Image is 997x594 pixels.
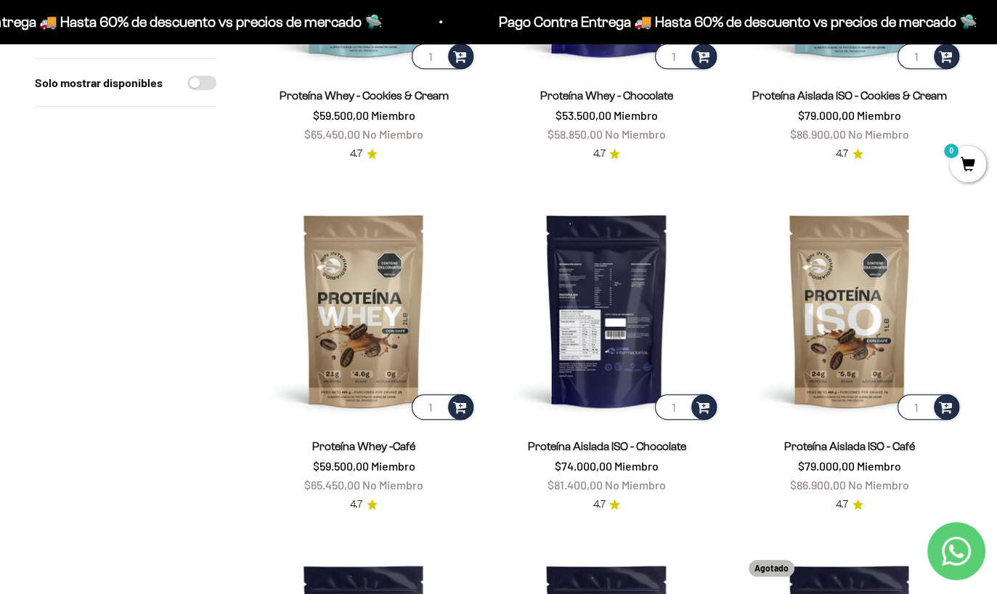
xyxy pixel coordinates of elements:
[836,146,848,162] span: 4.7
[593,497,605,513] span: 4.7
[350,146,378,162] a: 4.74.7 de 5.0 estrellas
[857,459,901,473] span: Miembro
[548,478,603,492] span: $81.400,00
[752,89,947,102] a: Proteína Aislada ISO - Cookies & Cream
[406,10,884,33] p: Pago Contra Entrega 🚚 Hasta 60% de descuento vs precios de mercado 🛸
[857,108,901,122] span: Miembro
[950,158,986,174] a: 0
[556,108,611,122] span: $53.500,00
[527,440,685,452] a: Proteína Aislada ISO - Chocolate
[280,89,449,102] a: Proteína Whey - Cookies & Cream
[304,127,360,141] span: $65.450,00
[494,198,719,423] img: Proteína Aislada ISO - Chocolate
[614,459,659,473] span: Miembro
[784,440,915,452] a: Proteína Aislada ISO - Café
[555,459,612,473] span: $74.000,00
[350,497,362,513] span: 4.7
[593,146,620,162] a: 4.74.7 de 5.0 estrellas
[848,127,909,141] span: No Miembro
[362,478,423,492] span: No Miembro
[790,127,846,141] span: $86.900,00
[943,142,960,160] mark: 0
[548,127,603,141] span: $58.850,00
[362,127,423,141] span: No Miembro
[313,459,369,473] span: $59.500,00
[350,146,362,162] span: 4.7
[371,108,415,122] span: Miembro
[313,108,369,122] span: $59.500,00
[593,146,605,162] span: 4.7
[848,478,909,492] span: No Miembro
[605,127,666,141] span: No Miembro
[304,478,360,492] span: $65.450,00
[798,108,855,122] span: $79.000,00
[836,497,848,513] span: 4.7
[540,89,673,102] a: Proteína Whey - Chocolate
[836,146,863,162] a: 4.74.7 de 5.0 estrellas
[371,459,415,473] span: Miembro
[350,497,378,513] a: 4.74.7 de 5.0 estrellas
[836,497,863,513] a: 4.74.7 de 5.0 estrellas
[593,497,620,513] a: 4.74.7 de 5.0 estrellas
[798,459,855,473] span: $79.000,00
[614,108,658,122] span: Miembro
[312,440,415,452] a: Proteína Whey -Café
[790,478,846,492] span: $86.900,00
[605,478,666,492] span: No Miembro
[35,73,163,92] label: Solo mostrar disponibles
